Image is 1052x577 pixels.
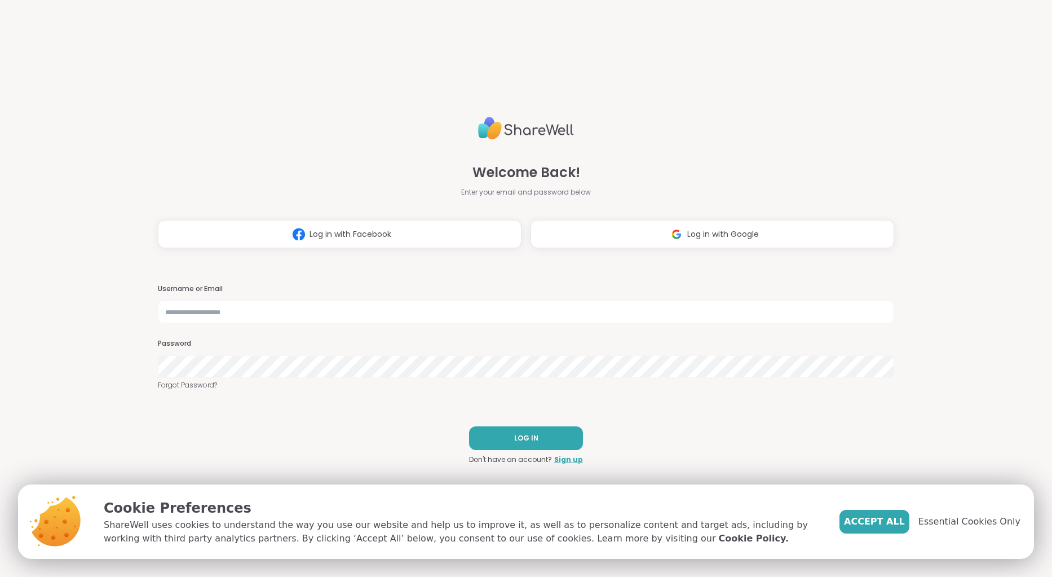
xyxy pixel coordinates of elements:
h3: Username or Email [158,284,894,294]
span: Accept All [844,515,905,528]
span: Essential Cookies Only [918,515,1020,528]
span: Log in with Google [687,228,759,240]
img: ShareWell Logomark [666,224,687,245]
button: Log in with Facebook [158,220,521,248]
button: Log in with Google [531,220,894,248]
span: Log in with Facebook [310,228,391,240]
p: ShareWell uses cookies to understand the way you use our website and help us to improve it, as we... [104,518,821,545]
a: Forgot Password? [158,380,894,390]
span: LOG IN [514,433,538,443]
span: Enter your email and password below [461,187,591,197]
img: ShareWell Logomark [288,224,310,245]
span: Don't have an account? [469,455,552,465]
a: Cookie Policy. [719,532,789,545]
h3: Password [158,339,894,349]
button: Accept All [839,510,909,534]
span: Welcome Back! [472,162,580,183]
img: ShareWell Logo [478,112,574,144]
a: Sign up [554,455,583,465]
button: LOG IN [469,426,583,450]
p: Cookie Preferences [104,498,821,518]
